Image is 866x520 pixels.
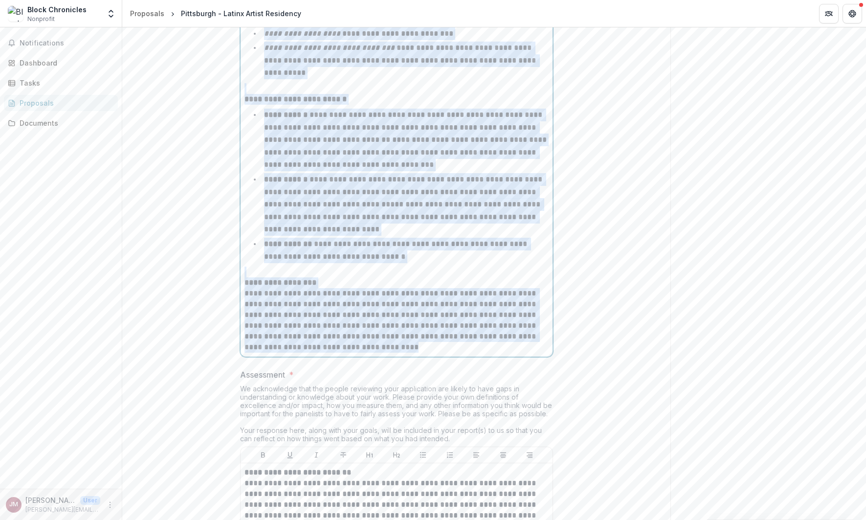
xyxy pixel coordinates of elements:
p: Assessment [240,369,285,381]
button: Strike [337,449,349,461]
div: Proposals [20,98,110,108]
img: Block Chronicles [8,6,23,22]
div: Documents [20,118,110,128]
div: We acknowledge that the people reviewing your application are likely to have gaps in understandin... [240,384,553,447]
a: Documents [4,115,118,131]
span: Notifications [20,39,114,47]
button: Open entity switcher [104,4,118,23]
button: Notifications [4,35,118,51]
button: Ordered List [444,449,456,461]
nav: breadcrumb [126,6,305,21]
p: User [80,496,100,505]
button: Bullet List [417,449,429,461]
button: Bold [257,449,269,461]
div: Jason C. Méndez [9,501,18,508]
p: [PERSON_NAME] [25,495,76,505]
div: Dashboard [20,58,110,68]
a: Tasks [4,75,118,91]
a: Proposals [126,6,168,21]
button: Italicize [311,449,322,461]
div: Proposals [130,8,164,19]
div: Block Chronicles [27,4,87,15]
span: Nonprofit [27,15,55,23]
button: Get Help [843,4,862,23]
a: Dashboard [4,55,118,71]
button: Heading 2 [391,449,402,461]
a: Proposals [4,95,118,111]
button: Align Center [497,449,509,461]
div: Pittsburgh - Latinx Artist Residency [181,8,301,19]
button: Underline [284,449,296,461]
button: Align Left [470,449,482,461]
div: Tasks [20,78,110,88]
button: Partners [819,4,839,23]
button: Heading 1 [364,449,376,461]
p: [PERSON_NAME][EMAIL_ADDRESS][DOMAIN_NAME] [25,505,100,514]
button: More [104,499,116,511]
button: Align Right [524,449,535,461]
